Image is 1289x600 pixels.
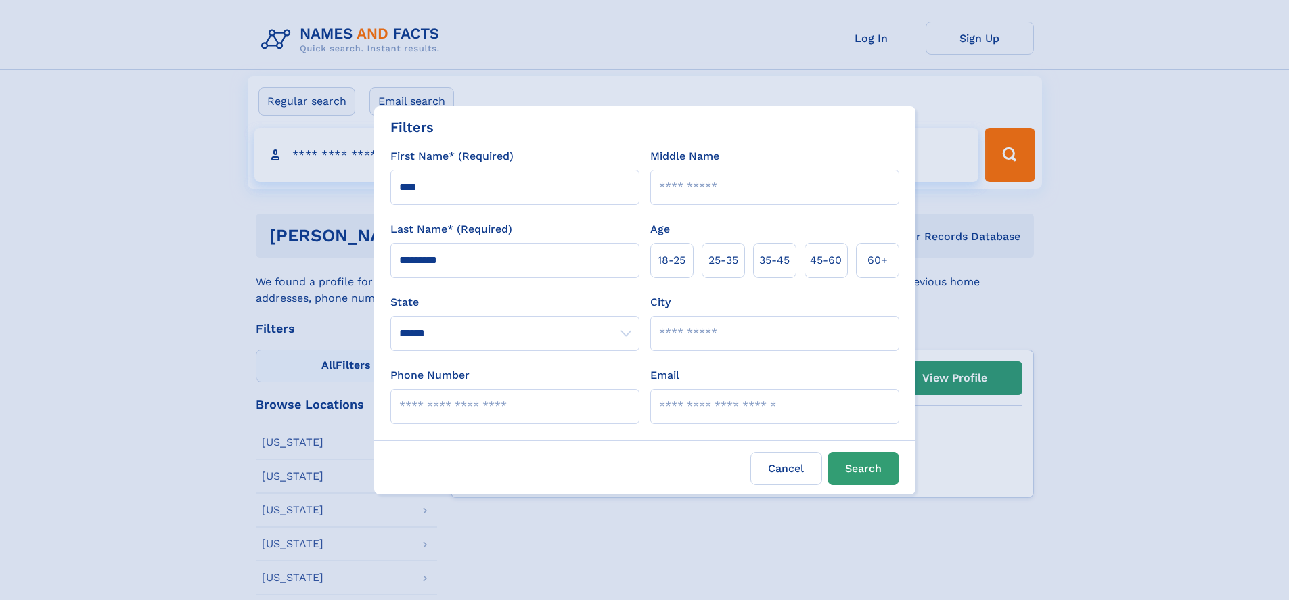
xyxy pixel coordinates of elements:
[650,294,671,310] label: City
[867,252,888,269] span: 60+
[759,252,790,269] span: 35‑45
[390,367,470,384] label: Phone Number
[390,148,514,164] label: First Name* (Required)
[390,294,639,310] label: State
[650,221,670,237] label: Age
[810,252,842,269] span: 45‑60
[390,117,434,137] div: Filters
[650,367,679,384] label: Email
[658,252,685,269] span: 18‑25
[750,452,822,485] label: Cancel
[650,148,719,164] label: Middle Name
[390,221,512,237] label: Last Name* (Required)
[708,252,738,269] span: 25‑35
[828,452,899,485] button: Search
